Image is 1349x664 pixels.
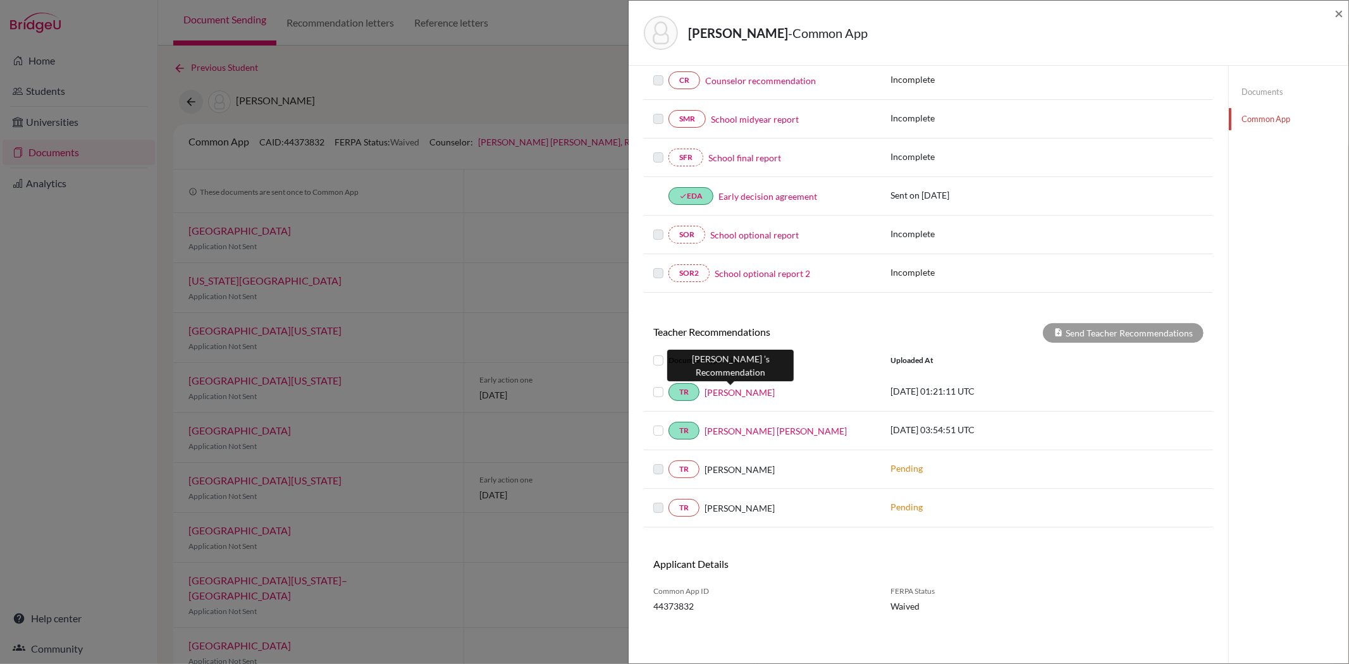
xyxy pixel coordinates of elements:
[890,111,1021,125] p: Incomplete
[705,386,775,399] a: [PERSON_NAME]
[711,113,799,126] a: School midyear report
[890,73,1021,86] p: Incomplete
[705,424,847,438] a: [PERSON_NAME] [PERSON_NAME]
[705,74,816,87] a: Counselor recommendation
[890,188,1021,202] p: Sent on [DATE]
[1229,81,1348,103] a: Documents
[668,149,703,166] a: SFR
[644,353,881,368] div: Document Type / Name
[705,501,775,515] span: [PERSON_NAME]
[1334,6,1343,21] button: Close
[1334,4,1343,22] span: ×
[890,423,1061,436] p: [DATE] 03:54:51 UTC
[653,558,919,570] h6: Applicant Details
[890,599,1014,613] span: Waived
[890,266,1021,279] p: Incomplete
[890,586,1014,597] span: FERPA Status
[1229,108,1348,130] a: Common App
[668,226,705,243] a: SOR
[1043,323,1204,343] div: Send Teacher Recommendations
[890,150,1021,163] p: Incomplete
[708,151,781,164] a: School final report
[881,353,1071,368] div: Uploaded at
[668,383,699,401] a: TR
[890,384,1061,398] p: [DATE] 01:21:11 UTC
[710,228,799,242] a: School optional report
[688,25,788,40] strong: [PERSON_NAME]
[679,192,687,200] i: done
[668,71,700,89] a: CR
[668,110,706,128] a: SMR
[668,460,699,478] a: TR
[715,267,810,280] a: School optional report 2
[788,25,868,40] span: - Common App
[653,586,872,597] span: Common App ID
[890,227,1021,240] p: Incomplete
[705,463,775,476] span: [PERSON_NAME]
[890,500,1061,513] p: Pending
[668,264,710,282] a: SOR2
[668,499,699,517] a: TR
[668,422,699,440] a: TR
[644,326,928,338] h6: Teacher Recommendations
[653,599,872,613] span: 44373832
[668,187,713,205] a: doneEDA
[890,462,1061,475] p: Pending
[718,190,817,203] a: Early decision agreement
[667,350,794,381] div: [PERSON_NAME] ’s Recommendation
